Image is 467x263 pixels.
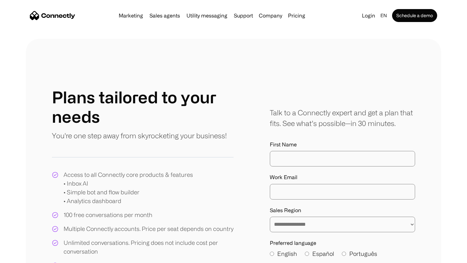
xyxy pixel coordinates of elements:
div: 100 free conversations per month [64,211,152,219]
div: Multiple Connectly accounts. Price per seat depends on country [64,224,233,233]
label: Español [305,249,334,258]
div: Unlimited conversations. Pricing does not include cost per conversation [64,238,233,256]
a: Login [359,11,378,20]
label: Preferred language [270,240,415,246]
label: Português [342,249,377,258]
a: home [30,11,75,20]
div: en [380,11,387,20]
a: Utility messaging [184,13,230,18]
div: Company [257,11,284,20]
label: First Name [270,142,415,148]
div: en [378,11,391,20]
input: Español [305,252,309,256]
label: Work Email [270,174,415,180]
p: You're one step away from skyrocketing your business! [52,130,227,141]
div: Access to all Connectly core products & features • Inbox AI • Simple bot and flow builder • Analy... [64,170,193,205]
a: Support [231,13,256,18]
label: English [270,249,297,258]
div: Talk to a Connectly expert and get a plan that fits. See what’s possible—in 30 minutes. [270,107,415,129]
div: Company [259,11,282,20]
a: Marketing [116,13,146,18]
input: Português [342,252,346,256]
a: Pricing [285,13,308,18]
label: Sales Region [270,207,415,213]
h1: Plans tailored to your needs [52,87,233,126]
a: Schedule a demo [392,9,437,22]
input: English [270,252,274,256]
aside: Language selected: English [6,251,39,261]
ul: Language list [13,252,39,261]
a: Sales agents [147,13,183,18]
